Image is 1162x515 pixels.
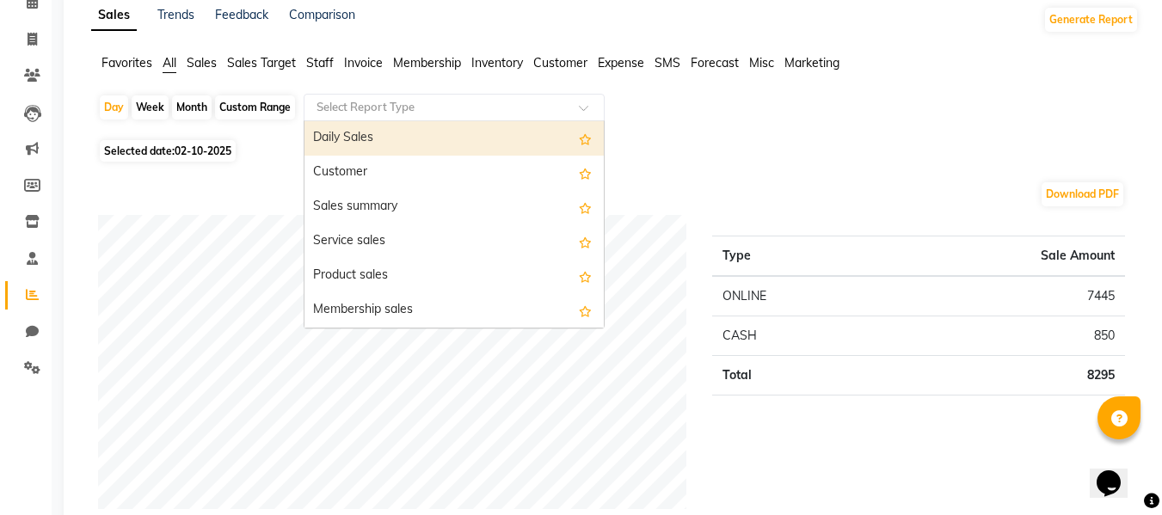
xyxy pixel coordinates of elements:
th: Sale Amount [880,236,1125,277]
div: Customer [304,156,604,190]
td: 8295 [880,356,1125,395]
span: Membership [393,55,461,71]
span: Selected date: [100,140,236,162]
button: Generate Report [1045,8,1137,32]
span: Inventory [471,55,523,71]
td: Total [712,356,880,395]
span: Add this report to Favorites List [579,128,592,149]
td: ONLINE [712,276,880,316]
span: Marketing [784,55,839,71]
span: Add this report to Favorites List [579,231,592,252]
span: Add this report to Favorites List [579,300,592,321]
div: Product sales [304,259,604,293]
span: Add this report to Favorites List [579,162,592,183]
ng-dropdown-panel: Options list [304,120,605,328]
span: Add this report to Favorites List [579,197,592,218]
span: All [163,55,176,71]
td: 7445 [880,276,1125,316]
div: Custom Range [215,95,295,120]
span: Staff [306,55,334,71]
iframe: chat widget [1090,446,1145,498]
span: Forecast [691,55,739,71]
span: Expense [598,55,644,71]
div: Daily Sales [304,121,604,156]
div: Month [172,95,212,120]
span: Misc [749,55,774,71]
td: CASH [712,316,880,356]
a: Feedback [215,7,268,22]
span: Favorites [101,55,152,71]
button: Download PDF [1042,182,1123,206]
div: Day [100,95,128,120]
span: 02-10-2025 [175,144,231,157]
td: 850 [880,316,1125,356]
a: Trends [157,7,194,22]
div: Sales summary [304,190,604,224]
span: Sales Target [227,55,296,71]
div: Week [132,95,169,120]
th: Type [712,236,880,277]
span: Invoice [344,55,383,71]
span: Sales [187,55,217,71]
div: Membership sales [304,293,604,328]
a: Comparison [289,7,355,22]
span: Add this report to Favorites List [579,266,592,286]
span: SMS [655,55,680,71]
span: Customer [533,55,587,71]
div: Service sales [304,224,604,259]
